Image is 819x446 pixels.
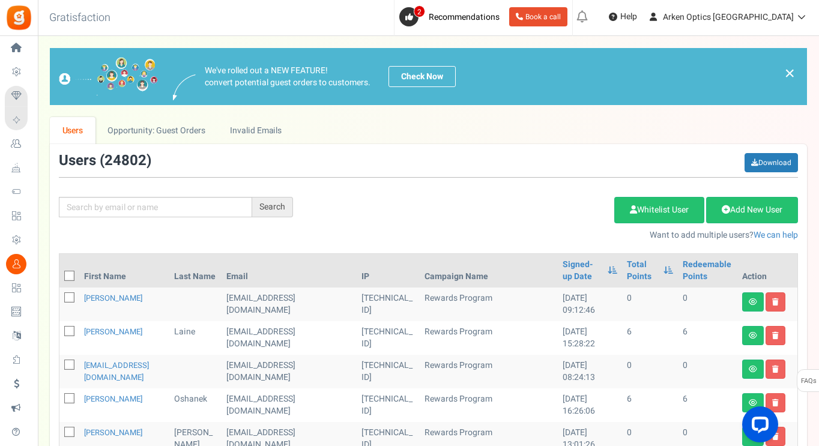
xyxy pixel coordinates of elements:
a: Invalid Emails [218,117,294,144]
i: Delete user [772,332,779,339]
td: 6 [678,321,737,355]
td: Rewards Program [420,355,558,388]
span: 24802 [104,150,147,171]
td: [TECHNICAL_ID] [357,388,420,422]
i: View details [749,366,757,373]
i: View details [749,399,757,406]
td: customer [222,288,357,321]
i: Delete user [772,298,779,306]
td: Rewards Program [420,321,558,355]
td: customer [222,321,357,355]
span: 2 [414,5,425,17]
input: Search by email or name [59,197,252,217]
td: [DATE] 08:24:13 [558,355,622,388]
td: 6 [678,388,737,422]
a: Download [745,153,798,172]
td: 6 [622,388,678,422]
i: Delete user [772,399,779,406]
p: We've rolled out a NEW FEATURE! convert potential guest orders to customers. [205,65,370,89]
span: FAQs [800,370,817,393]
a: Signed-up Date [563,259,602,283]
a: Check Now [388,66,456,87]
a: Total Points [627,259,657,283]
span: Arken Optics [GEOGRAPHIC_DATA] [663,11,794,23]
a: We can help [754,229,798,241]
td: 0 [622,288,678,321]
div: Search [252,197,293,217]
img: Gratisfaction [5,4,32,31]
td: Oshanek [169,388,222,422]
td: 6 [622,321,678,355]
i: View details [749,332,757,339]
i: View details [749,298,757,306]
p: Want to add multiple users? [311,229,798,241]
i: Delete user [772,366,779,373]
h3: Users ( ) [59,153,151,169]
td: Rewards Program [420,388,558,422]
a: × [784,66,795,80]
a: Add New User [706,197,798,223]
a: [EMAIL_ADDRESS][DOMAIN_NAME] [84,360,149,383]
td: [TECHNICAL_ID] [357,355,420,388]
a: 2 Recommendations [399,7,504,26]
a: Book a call [509,7,567,26]
td: Laine [169,321,222,355]
td: [TECHNICAL_ID] [357,288,420,321]
th: Email [222,254,357,288]
td: Rewards Program [420,288,558,321]
a: [PERSON_NAME] [84,326,142,337]
td: 0 [678,355,737,388]
th: IP [357,254,420,288]
a: Help [604,7,642,26]
td: 0 [622,355,678,388]
td: customer [222,388,357,422]
a: Redeemable Points [683,259,733,283]
a: Opportunity: Guest Orders [95,117,217,144]
td: [TECHNICAL_ID] [357,321,420,355]
td: customer [222,355,357,388]
a: Users [50,117,95,144]
span: Help [617,11,637,23]
img: images [59,57,158,96]
a: [PERSON_NAME] [84,427,142,438]
th: Last Name [169,254,222,288]
span: Recommendations [429,11,500,23]
td: [DATE] 16:26:06 [558,388,622,422]
a: Whitelist User [614,197,704,223]
img: images [173,74,196,100]
th: Campaign Name [420,254,558,288]
h3: Gratisfaction [36,6,124,30]
td: [DATE] 09:12:46 [558,288,622,321]
a: [PERSON_NAME] [84,292,142,304]
th: Action [737,254,797,288]
td: 0 [678,288,737,321]
th: First Name [79,254,169,288]
td: [DATE] 15:28:22 [558,321,622,355]
a: [PERSON_NAME] [84,393,142,405]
